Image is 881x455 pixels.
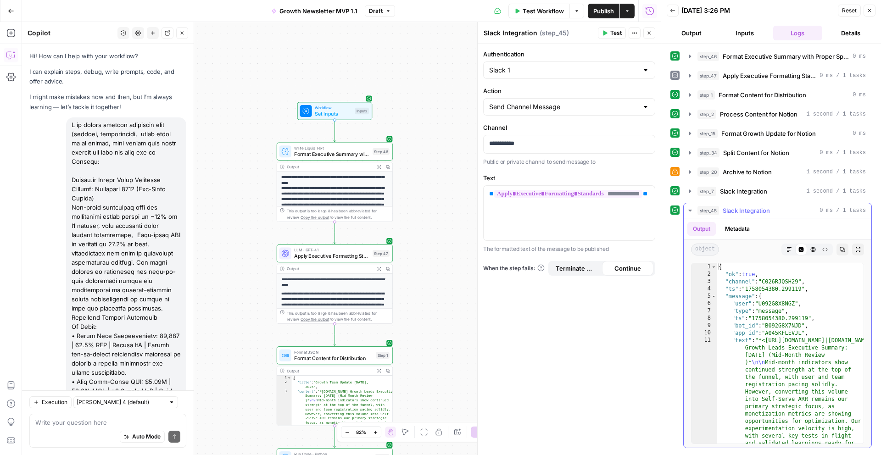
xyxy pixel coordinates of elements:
[697,167,719,177] span: step_20
[723,148,789,157] span: Split Content for Notion
[691,322,717,329] div: 9
[294,247,369,253] span: LLM · GPT-4.1
[697,129,718,138] span: step_15
[684,145,871,160] button: 0 ms / 1 tasks
[697,187,716,196] span: step_7
[806,110,866,118] span: 1 second / 1 tasks
[723,206,770,215] span: Slack Integration
[719,222,755,236] button: Metadata
[711,293,716,300] span: Toggle code folding, rows 5 through 125
[720,110,797,119] span: Process Content for Notion
[838,5,861,17] button: Reset
[287,310,390,322] div: This output is too large & has been abbreviated for review. to view the full content.
[697,52,719,61] span: step_46
[334,324,336,345] g: Edge from step_47 to step_1
[691,285,717,293] div: 4
[483,86,655,95] label: Action
[29,67,186,86] p: I can explain steps, debug, write prompts, code, and offer advice.
[523,6,564,16] span: Test Workflow
[29,92,186,111] p: I might make mistakes now and then, but I’m always learning — let’s tackle it together!
[489,66,638,75] input: Slack 1
[550,261,602,276] button: Terminate Workflow
[42,398,67,406] span: Execution
[508,4,569,18] button: Test Workflow
[691,293,717,300] div: 5
[684,184,871,199] button: 1 second / 1 tasks
[484,28,537,38] textarea: Slack Integration
[598,27,626,39] button: Test
[691,244,719,255] span: object
[684,88,871,102] button: 0 ms
[806,168,866,176] span: 1 second / 1 tasks
[355,108,369,115] div: Inputs
[540,28,569,38] span: ( step_45 )
[820,206,866,215] span: 0 ms / 1 tasks
[691,329,717,337] div: 10
[483,157,655,166] p: Public or private channel to send message to
[334,120,336,142] g: Edge from start to step_46
[301,317,329,322] span: Copy the output
[287,368,372,374] div: Output
[356,428,366,436] span: 82%
[29,51,186,61] p: Hi! How can I help with your workflow?
[691,278,717,285] div: 3
[697,90,715,100] span: step_1
[29,396,72,408] button: Execution
[287,266,372,272] div: Output
[697,71,719,80] span: step_47
[691,315,717,322] div: 8
[315,110,352,117] span: Set Inputs
[369,7,383,15] span: Draft
[483,50,655,59] label: Authentication
[277,380,292,389] div: 2
[334,222,336,244] g: Edge from step_46 to step_47
[376,352,389,359] div: Step 1
[684,68,871,83] button: 0 ms / 1 tasks
[687,222,716,236] button: Output
[723,52,849,61] span: Format Executive Summary with Proper Spacing
[277,102,393,120] div: WorkflowSet InputsInputs
[853,52,866,61] span: 0 ms
[723,71,816,80] span: Apply Executive Formatting Standards
[614,264,641,273] span: Continue
[684,126,871,141] button: 0 ms
[277,346,393,426] div: Format JSONFormat Content for DistributionStep 1Output{ "title":"Growth Team Update [DATE], 2025"...
[610,29,622,37] span: Test
[556,264,597,273] span: Terminate Workflow
[684,203,871,218] button: 0 ms / 1 tasks
[483,264,545,272] a: When the step fails:
[279,6,357,16] span: Growth Newsletter MVP 1.1
[691,307,717,315] div: 7
[806,187,866,195] span: 1 second / 1 tasks
[820,149,866,157] span: 0 ms / 1 tasks
[723,167,772,177] span: Archive to Notion
[691,263,717,271] div: 1
[365,5,395,17] button: Draft
[294,349,373,355] span: Format JSON
[294,354,373,361] span: Format Content for Distribution
[483,244,655,254] p: The formatted text of the message to be published
[697,110,716,119] span: step_2
[373,250,390,257] div: Step 47
[667,26,716,40] button: Output
[28,28,115,38] div: Copilot
[373,148,390,155] div: Step 46
[294,252,369,260] span: Apply Executive Formatting Standards
[277,143,393,222] div: Write Liquid TextFormat Executive Summary with Proper SpacingStep 46Output**** **** **** **** ***...
[842,6,857,15] span: Reset
[826,26,875,40] button: Details
[315,105,352,111] span: Workflow
[277,376,292,380] div: 1
[684,107,871,122] button: 1 second / 1 tasks
[77,398,165,407] input: Claude Sonnet 4 (default)
[773,26,823,40] button: Logs
[483,123,655,132] label: Channel
[684,218,871,448] div: 0 ms / 1 tasks
[720,26,769,40] button: Inputs
[719,90,806,100] span: Format Content for Distribution
[301,215,329,219] span: Copy the output
[697,206,719,215] span: step_45
[287,164,372,170] div: Output
[588,4,619,18] button: Publish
